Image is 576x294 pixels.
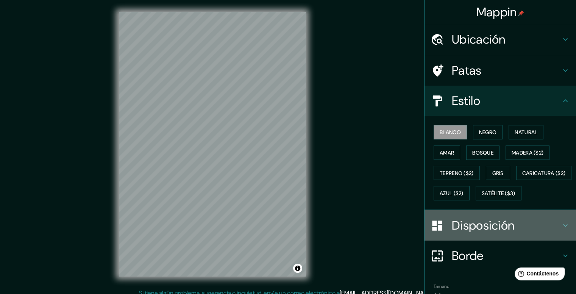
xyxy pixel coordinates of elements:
font: Mappin [476,4,517,20]
font: Madera ($2) [512,149,543,156]
button: Caricatura ($2) [516,166,572,180]
button: Azul ($2) [434,186,470,200]
font: Caricatura ($2) [522,170,566,177]
div: Estilo [425,86,576,116]
div: Borde [425,241,576,271]
font: Blanco [440,129,461,136]
button: Amar [434,145,460,160]
button: Bosque [466,145,500,160]
font: Gris [492,170,504,177]
font: Ubicación [452,31,506,47]
font: Azul ($2) [440,190,464,197]
button: Blanco [434,125,467,139]
font: Tamaño [434,283,449,289]
iframe: Lanzador de widgets de ayuda [509,264,568,286]
button: Terreno ($2) [434,166,480,180]
button: Negro [473,125,503,139]
font: Estilo [452,93,480,109]
div: Disposición [425,210,576,241]
div: Ubicación [425,24,576,55]
font: Bosque [472,149,493,156]
button: Madera ($2) [506,145,549,160]
font: Negro [479,129,497,136]
font: Natural [515,129,537,136]
button: Natural [509,125,543,139]
font: Disposición [452,217,514,233]
font: Satélite ($3) [482,190,515,197]
font: Terreno ($2) [440,170,474,177]
canvas: Mapa [119,12,306,277]
font: Patas [452,63,482,78]
button: Gris [486,166,510,180]
img: pin-icon.png [518,10,524,16]
button: Activar o desactivar atribución [293,264,302,273]
font: Borde [452,248,484,264]
div: Patas [425,55,576,86]
font: Amar [440,149,454,156]
button: Satélite ($3) [476,186,521,200]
